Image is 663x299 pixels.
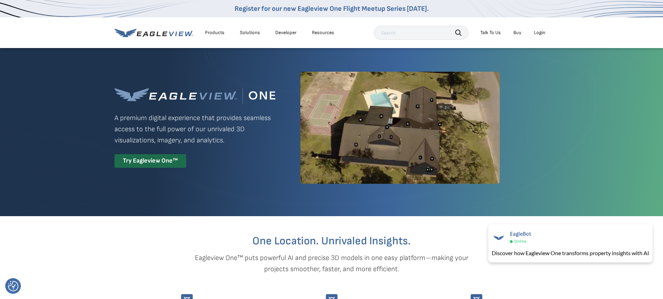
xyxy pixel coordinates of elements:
[275,30,297,36] a: Developer
[235,5,429,13] a: Register for our new Eagleview One Flight Meetup Series [DATE].
[514,239,526,244] span: Online
[513,30,521,36] a: Buy
[240,30,260,36] div: Solutions
[480,30,501,36] div: Talk To Us
[534,30,545,36] div: Login
[205,30,224,36] div: Products
[120,236,544,247] h2: One Location. Unrivaled Insights.
[8,281,18,291] button: Consent Preferences
[115,88,275,104] img: Eagleview One™
[183,252,481,275] p: Eagleview One™ puts powerful AI and precise 3D models in one easy platform—making your projects s...
[510,231,531,237] span: EagleBot
[8,281,18,291] img: Revisit consent button
[115,112,275,146] p: A premium digital experience that provides seamless access to the full power of our unrivaled 3D ...
[492,231,506,245] img: EagleBot
[115,154,186,168] div: Try Eagleview One™
[312,30,334,36] div: Resources
[492,249,649,257] div: Discover how Eagleview One transforms property insights with AI
[374,26,468,40] input: Search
